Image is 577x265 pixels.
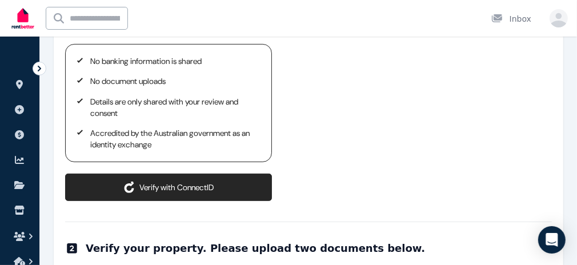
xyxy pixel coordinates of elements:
[9,4,37,33] img: RentBetter
[491,13,531,25] div: Inbox
[86,240,425,256] h2: Verify your property. Please upload two documents below.
[90,56,258,67] p: No banking information is shared
[90,97,258,119] p: Details are only shared with your review and consent
[65,174,272,201] button: Verify with ConnectID
[538,226,566,254] div: Open Intercom Messenger
[90,76,258,87] p: No document uploads
[90,128,258,150] p: Accredited by the Australian government as an identity exchange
